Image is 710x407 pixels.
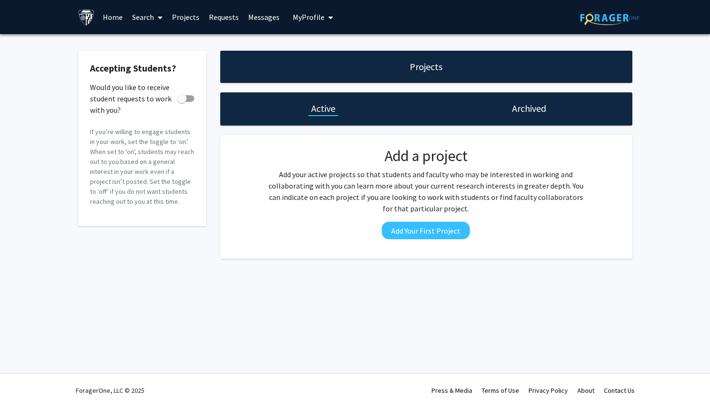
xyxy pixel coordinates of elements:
[512,102,546,115] h1: Archived
[90,63,194,74] h2: Accepting Students?
[243,0,284,34] a: Messages
[78,9,95,26] img: Johns Hopkins University Logo
[431,386,472,395] a: Press & Media
[529,386,568,395] a: Privacy Policy
[98,0,127,34] a: Home
[580,10,639,25] img: ForagerOne Logo
[604,386,635,395] a: Contact Us
[265,147,586,165] h2: Add a project
[265,169,586,214] p: Add your active projects so that students and faculty who may be interested in working and collab...
[293,12,324,22] span: My Profile
[482,386,519,395] a: Terms of Use
[577,386,594,395] a: About
[76,374,144,407] div: ForagerOne, LLC © 2025
[382,222,470,239] button: Add Your First Project
[311,102,335,115] h1: Active
[7,364,40,400] iframe: Chat
[90,81,173,116] span: Would you like to receive student requests to work with you?
[167,0,204,34] a: Projects
[127,0,167,34] a: Search
[410,60,442,73] h1: Projects
[90,127,194,207] p: If you’re willing to engage students in your work, set the toggle to ‘on’. When set to 'on', stud...
[204,0,243,34] a: Requests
